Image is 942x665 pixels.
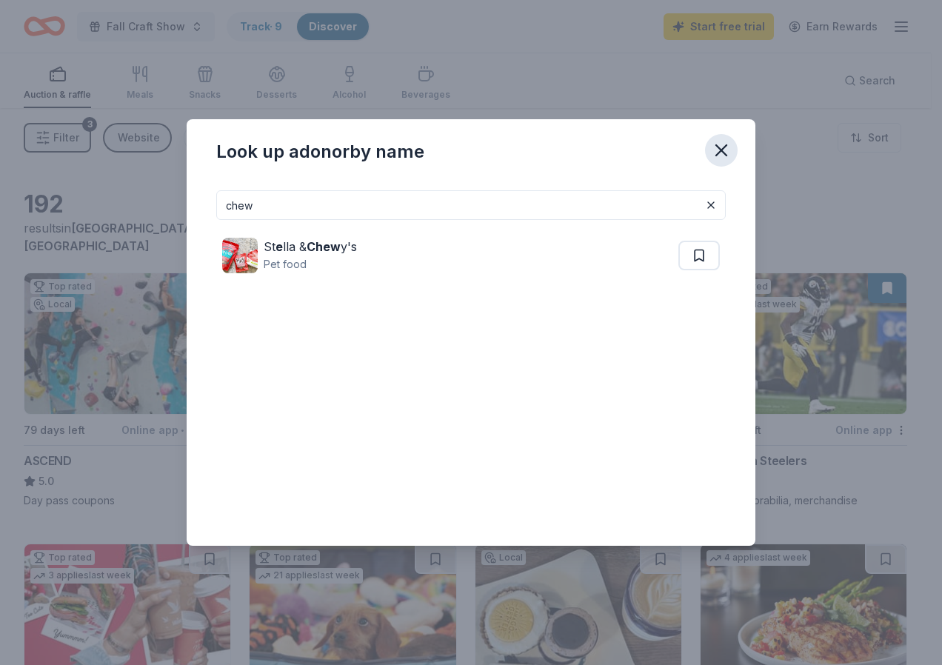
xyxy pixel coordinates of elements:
[264,255,357,273] div: Pet food
[307,239,341,254] strong: Chew
[275,239,283,254] strong: e
[264,238,357,255] div: St lla & y's
[216,140,424,164] div: Look up a donor by name
[222,238,258,273] img: Image for Stella & Chewy's
[216,190,726,220] input: Search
